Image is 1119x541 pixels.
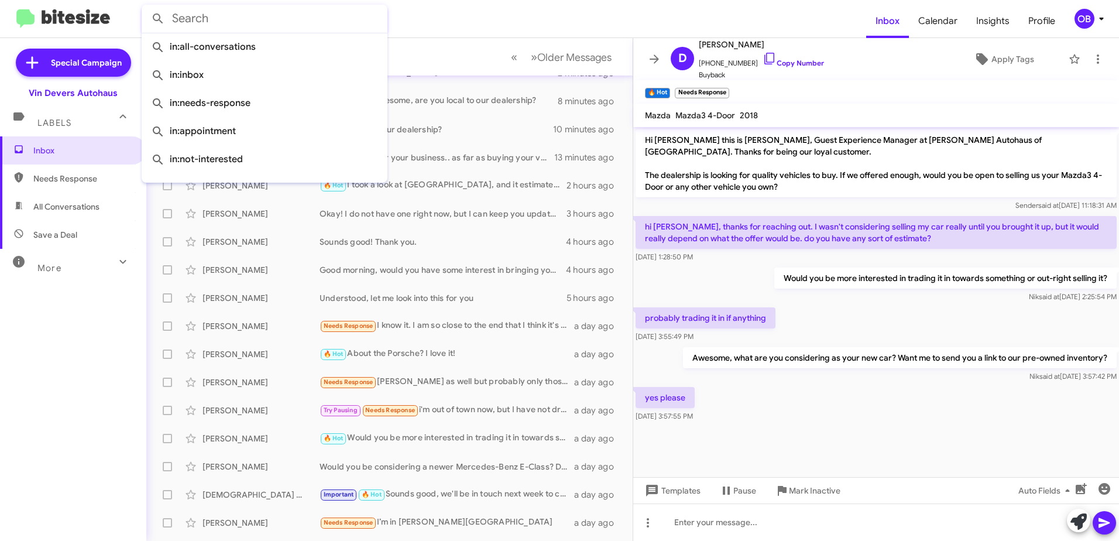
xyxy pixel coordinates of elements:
[766,480,850,501] button: Mark Inactive
[320,208,567,220] div: Okay! I do not have one right now, but I can keep you updated.
[324,182,344,189] span: 🔥 Hot
[1018,480,1075,501] span: Auto Fields
[1039,292,1059,301] span: said at
[151,89,378,117] span: in:needs-response
[324,406,358,414] span: Try Pausing
[16,49,131,77] a: Special Campaign
[566,236,623,248] div: 4 hours ago
[320,264,566,276] div: Good morning, would you have some interest in bringing your Q3 to the dealership either [DATE] or...
[991,49,1034,70] span: Apply Tags
[1075,9,1094,29] div: OB
[151,117,378,145] span: in:appointment
[636,332,694,341] span: [DATE] 3:55:49 PM
[1019,4,1065,38] a: Profile
[636,307,775,328] p: probably trading it in if anything
[202,433,320,444] div: [PERSON_NAME]
[558,95,623,107] div: 8 minutes ago
[33,201,99,213] span: All Conversations
[324,491,354,498] span: Important
[636,129,1117,197] p: Hi [PERSON_NAME] this is [PERSON_NAME], Guest Experience Manager at [PERSON_NAME] Autohaus of [GE...
[324,378,373,386] span: Needs Response
[675,88,729,98] small: Needs Response
[320,319,574,333] div: I know it. I am so close to the end that I think it's probably best to stay put. I work from home...
[866,4,909,38] a: Inbox
[202,320,320,332] div: [PERSON_NAME]
[320,124,553,135] div: Are you local to our dealership?
[202,292,320,304] div: [PERSON_NAME]
[202,208,320,220] div: [PERSON_NAME]
[324,434,344,442] span: 🔥 Hot
[636,387,695,408] p: yes please
[574,461,623,472] div: a day ago
[1039,372,1060,381] span: said at
[574,405,623,416] div: a day ago
[320,516,574,529] div: I’m in [PERSON_NAME][GEOGRAPHIC_DATA]
[202,376,320,388] div: [PERSON_NAME]
[202,517,320,529] div: [PERSON_NAME]
[567,208,623,220] div: 3 hours ago
[1065,9,1106,29] button: OB
[643,480,701,501] span: Templates
[33,173,133,184] span: Needs Response
[202,180,320,191] div: [PERSON_NAME]
[202,489,320,501] div: [DEMOGRAPHIC_DATA] Poplar
[320,292,567,304] div: Understood, let me look into this for you
[320,488,574,501] div: Sounds good, we'll be in touch next week to confirm as well! Have a great weekend!
[574,348,623,360] div: a day ago
[320,403,574,417] div: i'm out of town now, but I have not driven that vehicle since the estimate so whatever it was at ...
[567,180,623,191] div: 2 hours ago
[574,376,623,388] div: a day ago
[567,292,623,304] div: 5 hours ago
[324,519,373,526] span: Needs Response
[553,124,623,135] div: 10 minutes ago
[574,320,623,332] div: a day ago
[1029,372,1117,381] span: Nik [DATE] 3:57:42 PM
[699,69,824,81] span: Buyback
[678,49,687,68] span: D
[320,347,574,361] div: About the Porsche? I love it!
[1015,201,1117,210] span: Sender [DATE] 11:18:31 AM
[37,263,61,273] span: More
[574,517,623,529] div: a day ago
[151,33,378,61] span: in:all-conversations
[320,179,567,192] div: I took a look at [GEOGRAPHIC_DATA], and it estimates it at 22,560. We are usually in their ballpa...
[320,152,554,163] div: Yes, thank you for your business.. as far as buying your vehicle, we would definitely need to see...
[909,4,967,38] a: Calendar
[1009,480,1084,501] button: Auto Fields
[699,37,824,52] span: [PERSON_NAME]
[633,480,710,501] button: Templates
[202,348,320,360] div: [PERSON_NAME]
[566,264,623,276] div: 4 hours ago
[733,480,756,501] span: Pause
[511,50,517,64] span: «
[1038,201,1059,210] span: said at
[320,236,566,248] div: Sounds good! Thank you.
[645,88,670,98] small: 🔥 Hot
[574,489,623,501] div: a day ago
[29,87,118,99] div: Vin Devers Autohaus
[37,118,71,128] span: Labels
[763,59,824,67] a: Copy Number
[683,347,1117,368] p: Awesome, what are you considering as your new car? Want me to send you a link to our pre-owned in...
[554,152,623,163] div: 13 minutes ago
[944,49,1063,70] button: Apply Tags
[151,61,378,89] span: in:inbox
[362,491,382,498] span: 🔥 Hot
[151,173,378,201] span: in:sold-verified
[151,145,378,173] span: in:not-interested
[320,461,574,472] div: Would you be considering a newer Mercedes-Benz E-Class? Different model?
[202,236,320,248] div: [PERSON_NAME]
[33,145,133,156] span: Inbox
[33,229,77,241] span: Save a Deal
[320,432,574,445] div: Would you be more interested in trading it in towards something we have here? or outright selling...
[699,52,824,69] span: [PHONE_NUMBER]
[524,45,619,69] button: Next
[202,264,320,276] div: [PERSON_NAME]
[324,322,373,330] span: Needs Response
[1029,292,1117,301] span: Nik [DATE] 2:25:54 PM
[774,268,1117,289] p: Would you be more interested in trading it in towards something or out-right selling it?
[51,57,122,69] span: Special Campaign
[967,4,1019,38] span: Insights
